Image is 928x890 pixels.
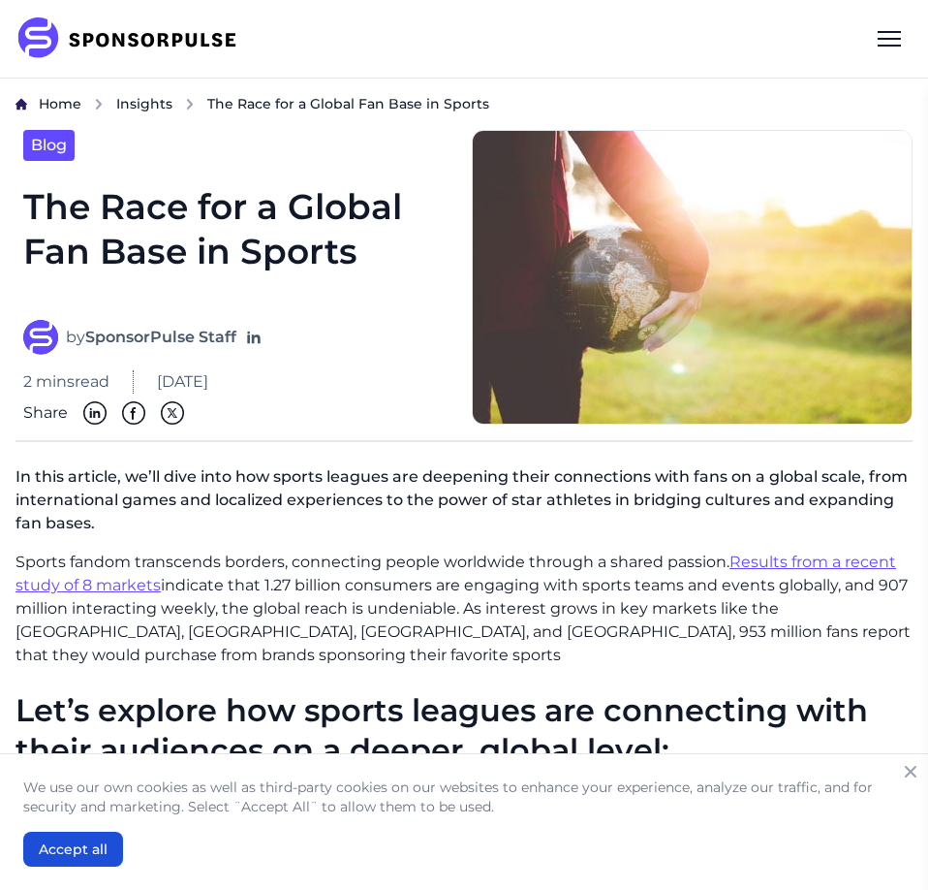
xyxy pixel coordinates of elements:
[83,401,107,425] img: Linkedin
[93,98,105,111] img: chevron right
[23,184,449,297] h1: The Race for a Global Fan Base in Sports
[157,370,208,394] span: [DATE]
[122,401,145,425] img: Facebook
[897,758,924,785] button: Close
[23,832,123,867] button: Accept all
[472,130,913,425] img: Photo by Ben White, courtesy of Unsplash
[39,94,81,114] a: Home
[66,326,236,349] span: by
[15,690,913,771] h1: Let’s explore how sports leagues are connecting with their audiences on a deeper, global level:
[161,401,184,425] img: Twitter
[184,98,196,111] img: chevron right
[15,551,913,667] p: Sports fandom transcends borders, connecting people worldwide through a shared passion. indicate ...
[207,94,489,113] span: The Race for a Global Fan Base in Sports
[39,95,81,112] span: Home
[23,401,68,425] span: Share
[116,94,172,114] a: Insights
[244,328,263,347] a: Follow on LinkedIn
[15,458,913,551] p: In this article, we’ll dive into how sports leagues are deepening their connections with fans on ...
[23,778,905,816] p: We use our own cookies as well as third-party cookies on our websites to enhance your experience,...
[116,95,172,112] span: Insights
[23,320,58,355] img: SponsorPulse Staff
[15,17,251,60] img: SponsorPulse
[866,16,913,62] div: Menu
[15,553,896,594] a: Results from a recent study of 8 markets
[85,328,236,346] strong: SponsorPulse Staff
[23,370,109,394] span: 2 mins read
[23,130,75,161] a: Blog
[15,98,27,111] img: Home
